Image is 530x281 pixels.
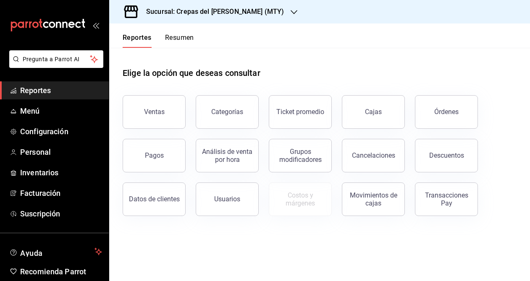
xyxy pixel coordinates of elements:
[20,247,91,257] span: Ayuda
[276,108,324,116] div: Ticket promedio
[123,95,186,129] button: Ventas
[129,195,180,203] div: Datos de clientes
[201,148,253,164] div: Análisis de venta por hora
[6,61,103,70] a: Pregunta a Parrot AI
[20,208,102,219] span: Suscripción
[144,108,165,116] div: Ventas
[429,151,464,159] div: Descuentos
[342,95,405,129] a: Cajas
[415,139,478,172] button: Descuentos
[434,108,459,116] div: Órdenes
[420,191,472,207] div: Transacciones Pay
[20,167,102,178] span: Inventarios
[269,139,332,172] button: Grupos modificadores
[123,182,186,216] button: Datos de clientes
[9,50,103,68] button: Pregunta a Parrot AI
[23,55,90,64] span: Pregunta a Parrot AI
[20,146,102,158] span: Personal
[196,182,259,216] button: Usuarios
[365,107,382,117] div: Cajas
[415,95,478,129] button: Órdenes
[20,85,102,96] span: Reportes
[20,126,102,137] span: Configuración
[415,182,478,216] button: Transacciones Pay
[274,148,326,164] div: Grupos modificadores
[20,105,102,117] span: Menú
[196,139,259,172] button: Análisis de venta por hora
[214,195,240,203] div: Usuarios
[123,34,152,48] button: Reportes
[145,151,164,159] div: Pagos
[352,151,395,159] div: Cancelaciones
[347,191,399,207] div: Movimientos de cajas
[274,191,326,207] div: Costos y márgenes
[123,34,194,48] div: navigation tabs
[342,182,405,216] button: Movimientos de cajas
[269,95,332,129] button: Ticket promedio
[20,266,102,277] span: Recomienda Parrot
[139,7,284,17] h3: Sucursal: Crepas del [PERSON_NAME] (MTY)
[342,139,405,172] button: Cancelaciones
[123,67,260,79] h1: Elige la opción que deseas consultar
[123,139,186,172] button: Pagos
[20,187,102,199] span: Facturación
[92,22,99,29] button: open_drawer_menu
[269,182,332,216] button: Contrata inventarios para ver este reporte
[196,95,259,129] button: Categorías
[211,108,243,116] div: Categorías
[165,34,194,48] button: Resumen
